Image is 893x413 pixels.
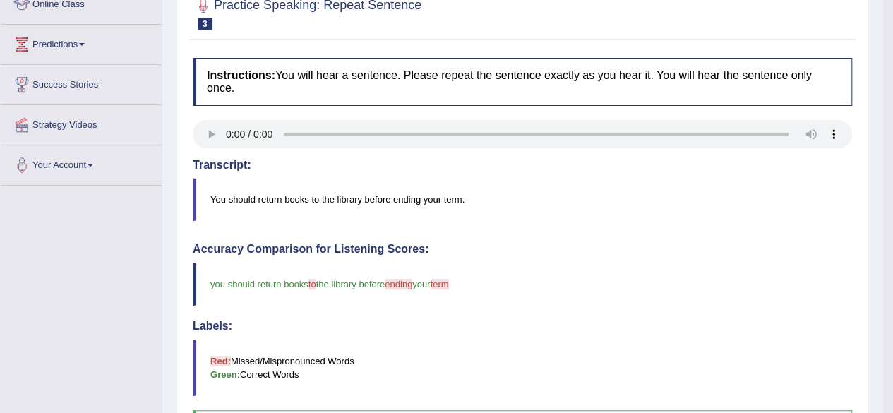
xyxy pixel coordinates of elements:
[210,369,240,380] b: Green:
[198,18,212,30] span: 3
[316,279,385,289] span: the library before
[308,279,316,289] span: to
[193,159,852,172] h4: Transcript:
[431,279,449,289] span: term
[193,340,852,396] blockquote: Missed/Mispronounced Words Correct Words
[1,65,162,100] a: Success Stories
[385,279,412,289] span: ending
[193,320,852,333] h4: Labels:
[210,279,308,289] span: you should return books
[412,279,430,289] span: your
[193,58,852,105] h4: You will hear a sentence. Please repeat the sentence exactly as you hear it. You will hear the se...
[1,105,162,140] a: Strategy Videos
[193,178,852,221] blockquote: You should return books to the library before ending your term.
[193,243,852,256] h4: Accuracy Comparison for Listening Scores:
[1,25,162,60] a: Predictions
[1,145,162,181] a: Your Account
[207,69,275,81] b: Instructions:
[210,356,231,366] b: Red:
